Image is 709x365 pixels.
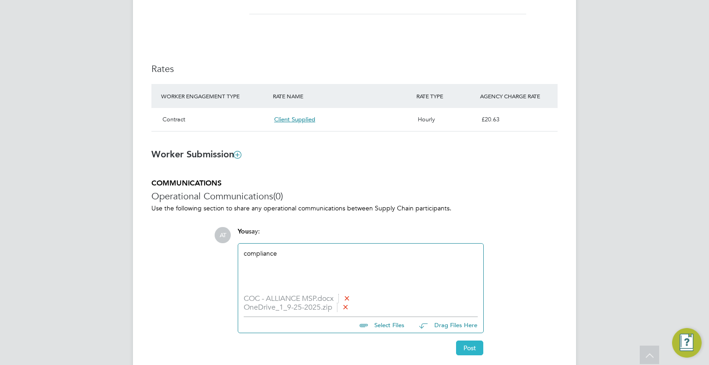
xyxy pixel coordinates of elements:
[151,149,241,160] b: Worker Submission
[244,294,478,303] li: COC - ALLIANCE MSP.docx
[238,227,249,235] span: You
[414,112,478,127] div: Hourly
[270,88,414,104] div: RATE NAME
[478,112,558,127] div: £20.63
[151,204,558,212] p: Use the following section to share any operational communications between Supply Chain participants.
[273,190,283,202] span: (0)
[244,249,478,289] div: compliance
[274,115,315,123] span: Client Supplied
[151,179,558,188] h5: COMMUNICATIONS
[151,63,558,75] h3: Rates
[456,341,483,355] button: Post
[478,88,558,104] div: AGENCY CHARGE RATE
[244,303,478,312] li: OneDrive_1_9-25-2025.zip
[238,227,484,243] div: say:
[159,88,270,104] div: WORKER ENGAGEMENT TYPE
[412,316,478,335] button: Drag Files Here
[414,88,478,104] div: RATE TYPE
[215,227,231,243] span: AT
[672,328,702,358] button: Engage Resource Center
[159,112,270,127] div: Contract
[151,190,558,202] h3: Operational Communications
